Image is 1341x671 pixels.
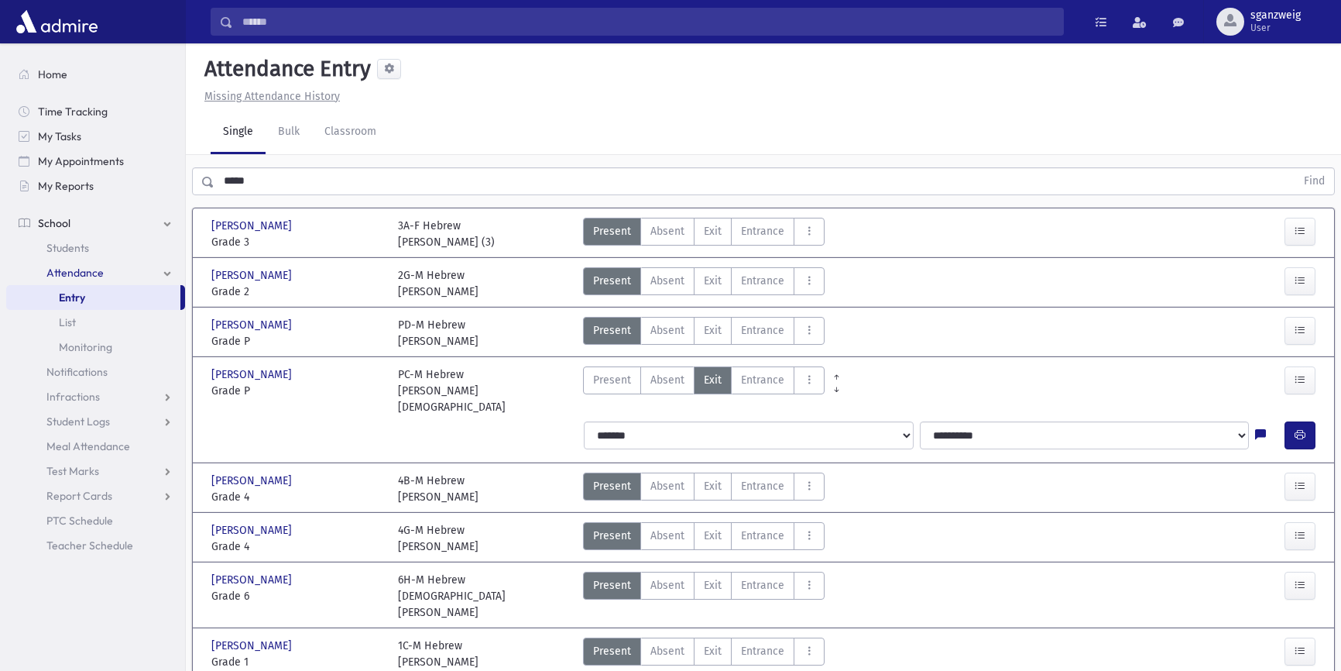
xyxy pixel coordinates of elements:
[593,372,631,388] span: Present
[46,390,100,404] span: Infractions
[704,577,722,594] span: Exit
[6,360,185,384] a: Notifications
[266,111,312,154] a: Bulk
[6,285,180,310] a: Entry
[650,223,684,239] span: Absent
[198,56,371,82] h5: Attendance Entry
[704,528,722,544] span: Exit
[12,6,101,37] img: AdmirePro
[398,522,478,555] div: 4G-M Hebrew [PERSON_NAME]
[650,643,684,659] span: Absent
[211,572,295,588] span: [PERSON_NAME]
[46,514,113,528] span: PTC Schedule
[741,372,784,388] span: Entrance
[1295,168,1334,194] button: Find
[650,478,684,494] span: Absent
[59,315,76,329] span: List
[741,528,784,544] span: Entrance
[583,366,825,415] div: AttTypes
[398,317,478,349] div: PD-M Hebrew [PERSON_NAME]
[38,129,81,143] span: My Tasks
[6,434,185,459] a: Meal Attendance
[6,149,185,174] a: My Appointments
[46,241,89,255] span: Students
[398,218,495,250] div: 3A-F Hebrew [PERSON_NAME] (3)
[650,372,684,388] span: Absent
[650,273,684,289] span: Absent
[593,528,631,544] span: Present
[704,273,722,289] span: Exit
[46,489,112,503] span: Report Cards
[593,577,631,594] span: Present
[38,179,94,193] span: My Reports
[211,638,295,654] span: [PERSON_NAME]
[398,366,569,415] div: PC-M Hebrew [PERSON_NAME][DEMOGRAPHIC_DATA]
[46,415,110,428] span: Student Logs
[583,267,825,300] div: AttTypes
[6,99,185,124] a: Time Tracking
[6,508,185,533] a: PTC Schedule
[46,439,130,453] span: Meal Attendance
[6,459,185,483] a: Test Marks
[6,236,185,260] a: Students
[583,572,825,621] div: AttTypes
[211,333,382,349] span: Grade P
[398,572,569,621] div: 6H-M Hebrew [DEMOGRAPHIC_DATA][PERSON_NAME]
[650,528,684,544] span: Absent
[650,577,684,594] span: Absent
[583,317,825,349] div: AttTypes
[741,478,784,494] span: Entrance
[38,154,124,168] span: My Appointments
[6,335,185,360] a: Monitoring
[38,105,108,119] span: Time Tracking
[6,384,185,409] a: Infractions
[593,322,631,339] span: Present
[233,8,1063,36] input: Search
[583,218,825,250] div: AttTypes
[583,638,825,670] div: AttTypes
[583,473,825,505] div: AttTypes
[211,383,382,399] span: Grade P
[741,577,784,594] span: Entrance
[211,654,382,670] span: Grade 1
[6,409,185,434] a: Student Logs
[398,638,478,670] div: 1C-M Hebrew [PERSON_NAME]
[198,90,340,103] a: Missing Attendance History
[211,317,295,333] span: [PERSON_NAME]
[38,216,70,230] span: School
[211,473,295,489] span: [PERSON_NAME]
[1250,9,1301,22] span: sganzweig
[398,267,478,300] div: 2G-M Hebrew [PERSON_NAME]
[312,111,389,154] a: Classroom
[211,267,295,284] span: [PERSON_NAME]
[211,522,295,539] span: [PERSON_NAME]
[211,366,295,383] span: [PERSON_NAME]
[704,372,722,388] span: Exit
[46,365,108,379] span: Notifications
[593,643,631,659] span: Present
[6,483,185,508] a: Report Cards
[59,340,112,354] span: Monitoring
[6,533,185,558] a: Teacher Schedule
[6,124,185,149] a: My Tasks
[741,322,784,339] span: Entrance
[59,291,85,305] span: Entry
[650,322,684,339] span: Absent
[211,489,382,505] span: Grade 4
[211,218,295,234] span: [PERSON_NAME]
[6,260,185,285] a: Attendance
[741,273,784,289] span: Entrance
[593,273,631,289] span: Present
[211,234,382,250] span: Grade 3
[398,473,478,505] div: 4B-M Hebrew [PERSON_NAME]
[38,67,67,81] span: Home
[593,478,631,494] span: Present
[46,464,99,478] span: Test Marks
[204,90,340,103] u: Missing Attendance History
[704,478,722,494] span: Exit
[6,310,185,335] a: List
[6,211,185,236] a: School
[1250,22,1301,34] span: User
[741,223,784,239] span: Entrance
[583,522,825,555] div: AttTypes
